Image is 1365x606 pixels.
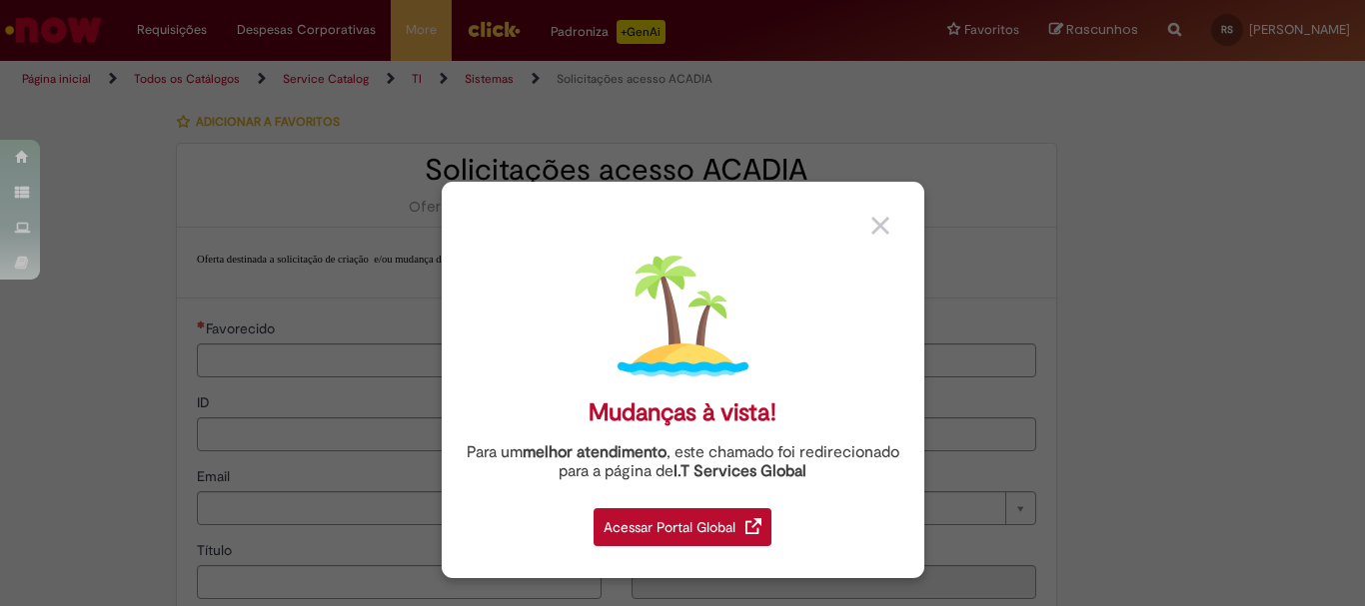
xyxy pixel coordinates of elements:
[589,398,776,427] div: Mudanças à vista!
[674,450,806,481] a: I.T Services Global
[871,217,889,235] img: close_button_grey.png
[457,443,909,481] div: Para um , este chamado foi redirecionado para a página de
[745,518,761,534] img: redirect_link.png
[523,442,667,462] strong: melhor atendimento
[594,508,771,546] div: Acessar Portal Global
[618,251,748,381] img: island.png
[594,497,771,546] a: Acessar Portal Global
